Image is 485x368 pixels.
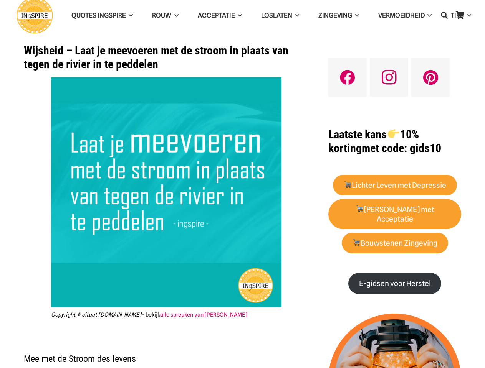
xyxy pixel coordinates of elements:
[24,44,309,71] h1: Wijsheid – Laat je meevoeren met de stroom in plaats van tegen de rivier in te peddelen
[126,6,133,25] span: QUOTES INGSPIRE Menu
[348,273,441,294] a: E-gidsen voor Herstel
[71,11,126,19] span: QUOTES INGSPIRE
[352,6,359,25] span: Zingeving Menu
[437,6,452,25] a: Zoeken
[198,11,235,19] span: Acceptatie
[171,6,178,25] span: ROUW Menu
[51,311,141,318] em: Copyright © citaat [DOMAIN_NAME]
[356,205,363,212] img: 🛒
[51,310,281,319] figcaption: – bekijk
[353,239,360,246] img: 🛒
[388,128,399,140] img: 👉
[344,181,447,190] strong: Lichter Leven met Depressie
[318,11,352,19] span: Zingeving
[464,6,471,25] span: TIPS Menu
[152,11,171,19] span: ROUW
[441,6,480,25] a: TIPSTIPS Menu
[342,233,448,254] a: 🛒Bouwstenen Zingeving
[370,58,408,97] a: Instagram
[252,6,309,25] a: LoslatenLoslaten Menu
[369,6,441,25] a: VERMOEIDHEIDVERMOEIDHEID Menu
[235,6,242,25] span: Acceptatie Menu
[309,6,369,25] a: ZingevingZingeving Menu
[425,6,432,25] span: VERMOEIDHEID Menu
[328,199,461,230] a: 🛒[PERSON_NAME] met Acceptatie
[261,11,292,19] span: Loslaten
[160,311,247,318] a: alle spreuken van [PERSON_NAME]
[62,6,142,25] a: QUOTES INGSPIREQUOTES INGSPIRE Menu
[188,6,252,25] a: AcceptatieAcceptatie Menu
[292,6,299,25] span: Loslaten Menu
[353,239,438,248] strong: Bouwstenen Zingeving
[359,279,431,288] strong: E-gidsen voor Herstel
[24,344,309,365] h2: Mee met de Stroom des levens
[411,58,450,97] a: Pinterest
[328,128,461,155] h1: met code: gids10
[333,175,457,196] a: 🛒Lichter Leven met Depressie
[328,128,419,155] strong: Laatste kans 10% korting
[328,58,367,97] a: Facebook
[451,11,464,19] span: TIPS
[142,6,188,25] a: ROUWROUW Menu
[344,181,351,188] img: 🛒
[378,11,425,19] span: VERMOEIDHEID
[356,205,434,223] strong: [PERSON_NAME] met Acceptatie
